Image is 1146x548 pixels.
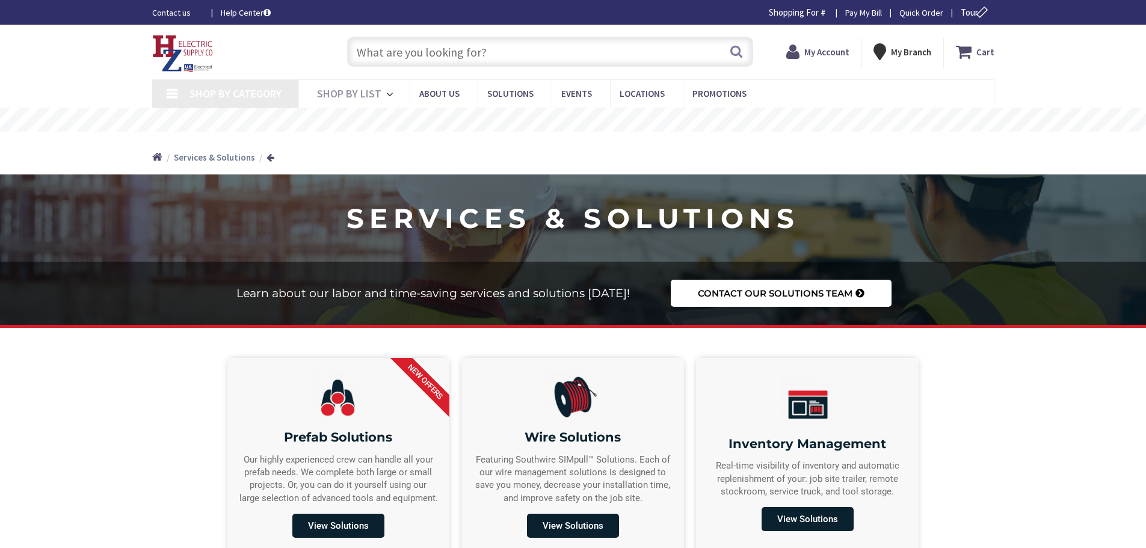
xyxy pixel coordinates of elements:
[561,88,592,99] span: Events
[473,454,672,505] div: Featuring Southwire SIMpull™ Solutions. Each of our wire management solutions is designed to save...
[698,289,852,298] span: Contact our Solutions Team
[347,37,753,67] input: What are you looking for?
[845,7,882,19] a: Pay My Bill
[292,514,384,538] span: View Solutions
[189,87,282,100] span: Shop By Category
[311,370,365,424] img: Prefab_image
[786,41,849,63] a: My Account
[620,88,665,99] span: Locations
[961,7,991,18] span: Tour
[780,377,834,431] img: InventoryMangement_image
[708,437,907,451] h2: Inventory Management
[236,288,644,299] h2: Learn about our labor and time-saving services and solutions [DATE]!
[804,46,849,58] strong: My Account
[692,88,747,99] span: Promotions
[762,507,854,531] span: View Solutions
[873,41,931,63] div: My Branch
[546,370,600,424] img: Wire_Solutions_image
[174,152,255,163] strong: Services & Solutions
[473,430,672,444] h2: Wire Solutions
[239,454,438,505] div: Our highly experienced crew can handle all your prefab needs. We complete both large or small pro...
[467,114,681,127] rs-layer: Free Same Day Pickup at 8 Locations
[671,280,892,307] a: Contact our Solutions Team
[821,7,826,18] strong: #
[152,35,214,72] img: HZ Electric Supply
[956,41,994,63] a: Cart
[221,7,271,19] a: Help Center
[899,7,943,19] a: Quick Order
[769,7,819,18] span: Shopping For
[487,88,534,99] span: Solutions
[239,430,438,444] h2: Prefab Solutions​
[976,41,994,63] strong: Cart
[317,87,381,100] span: Shop By List
[527,514,619,538] span: View Solutions
[152,7,202,19] a: Contact us
[419,88,460,99] span: About Us
[891,46,931,58] strong: My Branch
[708,460,907,498] div: Real-time visibility of inventory and automatic replenishment of your: job site trailer, remote s...
[356,313,495,452] div: NEW OFFERS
